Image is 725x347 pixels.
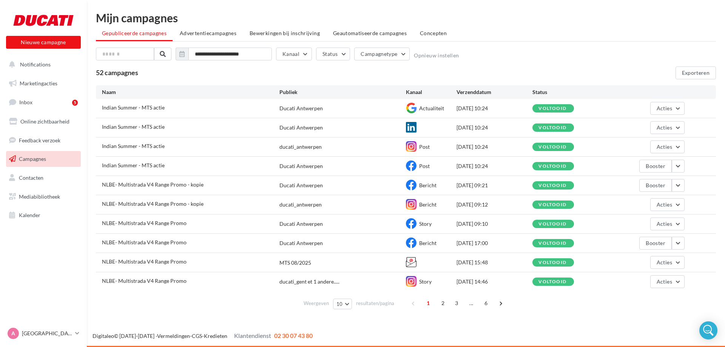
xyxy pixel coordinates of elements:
[538,125,566,130] div: voltooid
[650,102,685,115] button: Acties
[6,326,81,341] a: A [GEOGRAPHIC_DATA]
[102,200,204,207] span: NLBE- Multistrada V4 Range Promo - kopie
[419,278,432,285] span: Story
[19,156,46,162] span: Campagnes
[333,30,407,36] span: Geautomatiseerde campagnes
[657,124,672,131] span: Acties
[406,88,457,96] div: Kanaal
[5,133,82,148] a: Feedback verzoek
[657,201,672,208] span: Acties
[532,88,608,96] div: Status
[538,279,566,284] div: voltooid
[5,170,82,186] a: Contacten
[538,164,566,169] div: voltooid
[20,61,51,68] span: Notifications
[657,259,672,265] span: Acties
[538,202,566,207] div: voltooid
[157,333,190,339] a: Vermeldingen
[204,333,227,339] a: Kredieten
[420,30,447,36] span: Concepten
[457,201,532,208] div: [DATE] 09:12
[19,212,40,218] span: Kalender
[419,221,432,227] span: Story
[437,297,449,309] span: 2
[480,297,492,309] span: 6
[279,162,323,170] div: Ducati Antwerpen
[93,333,114,339] a: Digitaleo
[192,333,202,339] a: CGS
[414,52,459,59] button: Opnieuw instellen
[304,300,329,307] span: Weergeven
[457,88,532,96] div: Verzenddatum
[102,239,187,245] span: NLBE- Multistrada V4 Range Promo
[538,222,566,227] div: voltooid
[457,220,532,228] div: [DATE] 09:10
[457,143,532,151] div: [DATE] 10:24
[5,114,82,130] a: Online zichtbaarheid
[419,182,437,188] span: Bericht
[279,220,323,228] div: Ducati Antwerpen
[538,106,566,111] div: voltooid
[354,48,410,60] button: Campagnetype
[538,145,566,150] div: voltooid
[102,88,279,96] div: Naam
[96,12,716,23] div: Mijn campagnes
[5,57,79,72] button: Notifications
[457,239,532,247] div: [DATE] 17:00
[279,88,406,96] div: Publiek
[650,198,685,211] button: Acties
[450,297,463,309] span: 3
[279,105,323,112] div: Ducati Antwerpen
[279,124,323,131] div: Ducati Antwerpen
[650,140,685,153] button: Acties
[419,201,437,208] span: Bericht
[279,278,339,285] span: ducati_gent et 1 andere.....
[419,240,437,246] span: Bericht
[650,121,685,134] button: Acties
[274,332,313,339] span: 02 30 07 43 80
[93,333,313,339] span: © [DATE]-[DATE] - - -
[22,330,72,337] p: [GEOGRAPHIC_DATA]
[676,66,716,79] button: Exporteren
[102,162,165,168] span: Indian Summer - MTS actie
[419,105,444,111] span: Actualiteit
[657,105,672,111] span: Acties
[279,239,323,247] div: Ducati Antwerpen
[650,217,685,230] button: Acties
[276,48,312,60] button: Kanaal
[457,105,532,112] div: [DATE] 10:24
[336,301,343,307] span: 10
[234,332,271,339] span: Klantendienst
[102,258,187,265] span: NLBE- Multistrada V4 Range Promo
[279,143,322,151] div: ducati_antwerpen
[279,259,311,267] div: MTS 08/2025
[279,182,323,189] div: Ducati Antwerpen
[419,163,430,169] span: Post
[333,299,352,309] button: 10
[422,297,434,309] span: 1
[639,237,671,250] button: Booster
[5,94,82,110] a: Inbox5
[72,100,78,106] div: 5
[96,68,138,77] span: 52 campagnes
[19,137,60,143] span: Feedback verzoek
[316,48,350,60] button: Status
[457,162,532,170] div: [DATE] 10:24
[457,182,532,189] div: [DATE] 09:21
[657,143,672,150] span: Acties
[102,123,165,130] span: Indian Summer - MTS actie
[356,300,394,307] span: resultaten/pagina
[102,181,204,188] span: NLBE- Multistrada V4 Range Promo - kopie
[538,241,566,246] div: voltooid
[650,275,685,288] button: Acties
[699,321,717,339] div: Open Intercom Messenger
[650,256,685,269] button: Acties
[19,193,60,200] span: Mediabibliotheek
[6,36,81,49] button: Nieuwe campagne
[639,179,671,192] button: Booster
[457,124,532,131] div: [DATE] 10:24
[102,220,187,226] span: NLBE- Multistrada V4 Range Promo
[19,99,32,105] span: Inbox
[102,143,165,149] span: Indian Summer - MTS actie
[102,104,165,111] span: Indian Summer - MTS actie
